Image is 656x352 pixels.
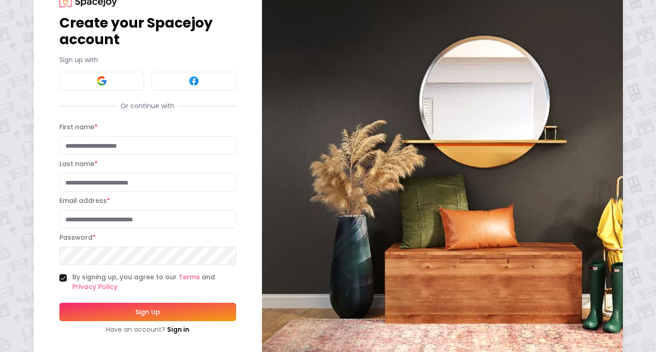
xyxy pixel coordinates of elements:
a: Sign in [167,325,189,334]
a: Terms [179,272,200,282]
label: Email address [59,196,110,205]
label: First name [59,122,98,132]
label: Last name [59,159,98,168]
img: Google signin [96,75,107,87]
a: Privacy Policy [72,282,117,291]
button: Sign Up [59,303,236,321]
label: By signing up, you agree to our and [72,272,236,292]
label: Password [59,233,96,242]
h1: Create your Spacejoy account [59,15,236,48]
div: Have an account? [59,325,236,334]
p: Sign up with [59,55,236,64]
img: Facebook signin [188,75,199,87]
span: Or continue with [117,101,178,110]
